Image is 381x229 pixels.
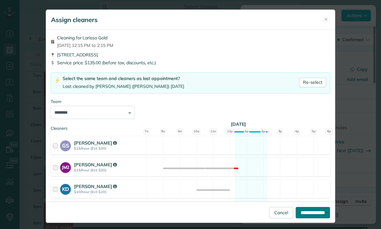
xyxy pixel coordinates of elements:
div: Last cleaned by [PERSON_NAME] ([PERSON_NAME]) [DATE] [63,83,184,90]
div: Cleaners [51,125,330,127]
img: lightning-bolt-icon-94e5364df696ac2de96d3a42b8a9ff6ba979493684c50e6bbbcda72601fa0d29.png [55,77,60,84]
h5: Assign cleaners [51,15,98,24]
strong: [PERSON_NAME] [74,140,117,146]
div: Service price: $135.00 (before tax, discounts, etc.) [51,60,330,66]
span: [DATE] 12:15 PM to 2:15 PM [57,42,113,49]
strong: KD [60,184,71,193]
div: Team [51,99,330,105]
strong: [PERSON_NAME] [74,162,117,168]
span: ✕ [324,16,328,22]
a: Re-select [299,78,326,87]
div: Select the same team and cleaners as last appointment? [63,75,184,82]
strong: $15/hour (Est: $30) [74,146,145,151]
strong: $10/hour (Est: $20) [74,190,145,194]
strong: $15/hour (Est: $30) [74,168,145,172]
span: Cleaning for Larissa Gold [57,35,113,41]
strong: [PERSON_NAME] [74,183,117,189]
a: Cancel [269,207,293,218]
strong: JM2 [60,162,71,171]
div: [STREET_ADDRESS] [51,52,330,58]
strong: GS [60,140,71,149]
